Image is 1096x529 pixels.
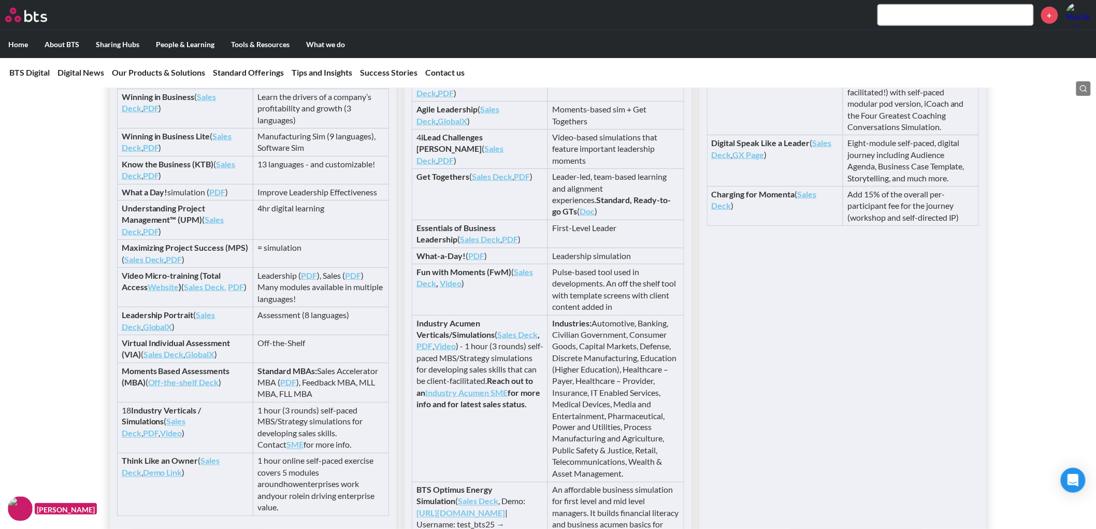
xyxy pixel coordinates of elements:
[122,338,230,348] strong: Virtual Individual Assessment
[416,76,511,97] a: Sales Deck
[412,220,548,248] td: ( , )
[733,150,765,160] a: GX Page
[117,89,253,128] td: ( , )
[124,254,165,264] a: Sales Deck
[117,184,253,200] td: simulation ( )
[283,479,299,489] i: how
[253,89,388,128] td: Learn the drivers of a company’s profitability and growth (3 languages)
[253,240,388,268] td: = simulation
[712,138,810,148] strong: Digital Speak Like a Leader
[166,254,182,264] a: PDF
[416,171,469,181] strong: Get Togethers
[117,402,253,453] td: 18 ( , , )
[514,171,530,181] a: PDF
[143,322,172,332] a: GlobalX
[9,67,50,77] a: BTS Digital
[502,234,518,244] a: PDF
[253,335,388,363] td: Off-the-Shelf
[117,240,253,268] td: ( , )
[122,310,215,331] a: Sales Deck
[253,267,388,307] td: Leadership ( ), Sales ( ) Many modules available in multiple languages!
[416,251,466,261] strong: What-a-Day!
[580,206,595,216] a: Doc
[161,428,182,438] a: Video
[548,248,684,264] td: Leadership simulation
[416,376,533,397] strong: Reach out to an
[301,270,317,280] a: PDF
[122,270,221,292] strong: Video Micro-training (Total Access
[184,282,227,292] a: Sales Deck,
[223,31,298,58] label: Tools & Resources
[548,102,684,130] td: Moments-based sim + Get Togethers
[185,349,215,359] a: GlobalX
[497,330,538,339] a: Sales Deck
[1041,7,1058,24] a: +
[117,201,253,240] td: ( , )
[122,131,210,141] strong: Winning in Business Lite
[148,377,219,387] a: Off-the-shelf Deck
[253,184,388,200] td: Improve Leadership Effectiveness
[438,88,454,98] a: PDF
[57,67,104,77] a: Digital News
[412,315,548,482] td: ( , ) - 1 hour (3 rounds) self-paced MBS/Strategy simulations for developing sales skills that ca...
[117,267,253,307] td: ( )
[425,67,465,77] a: Contact us
[122,203,206,224] strong: Understanding Project Management™ (UPM)
[712,138,832,159] a: Sales Deck
[412,248,548,264] td: ( )
[425,388,508,397] a: Industry Acumen SME
[271,491,287,501] i: your
[122,456,220,477] a: Sales Deck
[117,363,253,402] td: ( )
[143,226,159,236] a: PDF
[416,104,499,125] a: Sales Deck
[253,201,388,240] td: 4hr digital learning
[416,144,503,165] a: Sales Deck
[416,485,493,506] strong: BTS Optimus Energy Simulation
[412,169,548,220] td: ( , )
[548,220,684,248] td: First-Level Leader
[298,31,353,58] label: What we do
[253,156,388,184] td: 13 languages - and customizable!
[360,67,417,77] a: Success Stories
[434,341,456,351] a: Video
[707,187,843,226] td: ( )
[1066,3,1091,27] a: Profile
[472,171,512,181] a: Sales Deck
[143,142,159,152] a: PDF
[88,31,148,58] label: Sharing Hubs
[5,8,47,22] img: BTS Logo
[122,92,195,102] strong: Winning in Business
[416,318,495,339] strong: Industry Acumen Verticals/Simulations
[228,282,244,292] a: PDF
[122,349,141,359] strong: (VIA)
[213,67,284,77] a: Standard Offerings
[122,310,194,320] strong: Leadership Portrait
[440,278,462,288] a: Video
[148,282,179,292] a: Website
[117,156,253,184] td: ( , )
[345,270,361,280] a: PDF
[143,349,184,359] a: Sales Deck
[412,130,548,169] td: 4 ( , )
[280,377,296,387] a: PDF
[117,335,253,363] td: ( , )
[253,128,388,156] td: Manufacturing Sim (9 languages), Software Sim
[5,8,66,22] a: Go home
[712,189,795,199] strong: Charging for Momenta
[253,402,388,453] td: 1 hour (3 rounds) self-paced MBS/Strategy simulations for developing sales skills. Contact for mo...
[122,417,186,438] a: Sales Deck
[122,215,224,236] a: Sales Deck
[143,428,159,438] a: PDF
[548,264,684,315] td: Pulse-based tool used in developments. An off the shelf tool with template screens with client co...
[416,508,505,518] a: [URL][DOMAIN_NAME]
[210,187,226,197] a: PDF
[257,366,317,376] strong: Standard MBAs:
[122,242,249,252] strong: Maximizing Project Success (MPS)
[416,223,496,244] strong: Essentials of Business Leadership
[412,264,548,315] td: ( )
[289,491,303,501] i: role
[552,318,592,328] strong: Industries:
